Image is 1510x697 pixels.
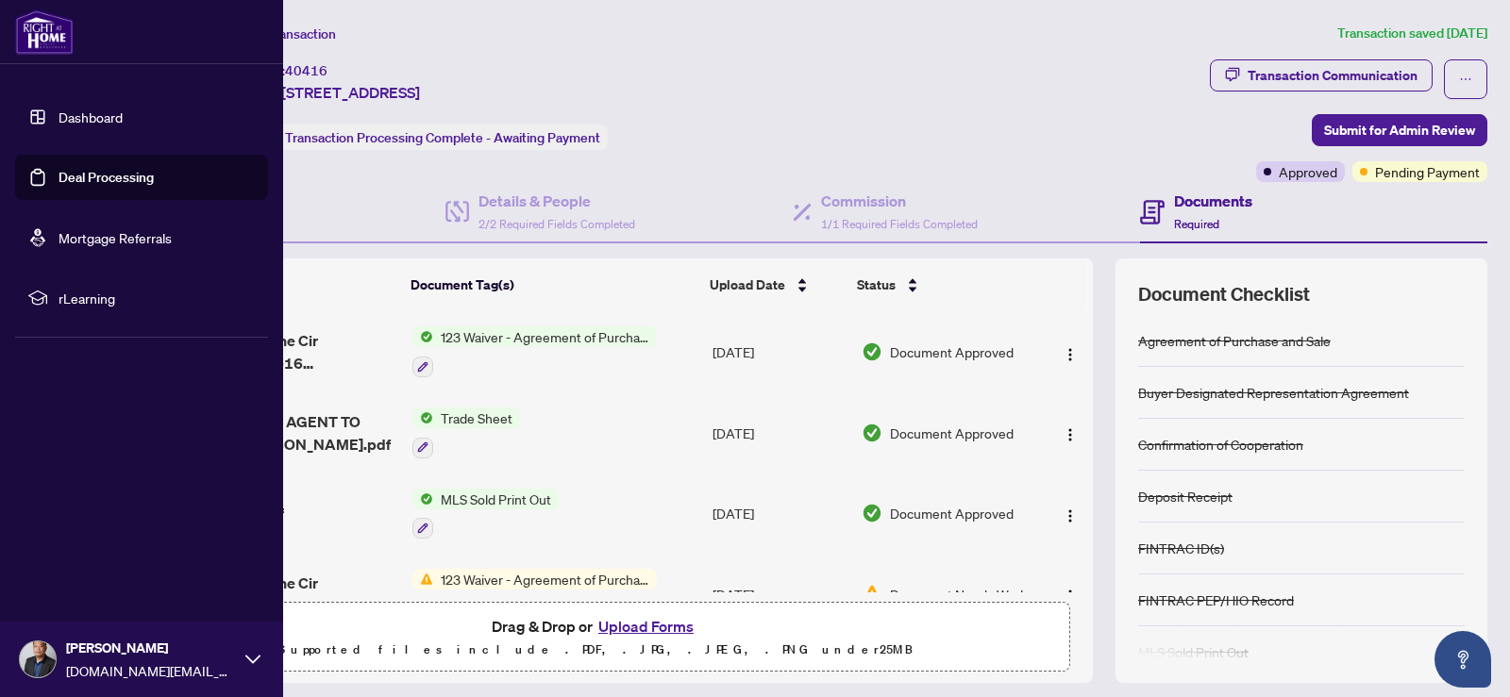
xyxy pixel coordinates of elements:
p: Supported files include .PDF, .JPG, .JPEG, .PNG under 25 MB [133,639,1058,661]
span: Drag & Drop orUpload FormsSupported files include .PDF, .JPG, .JPEG, .PNG under25MB [122,603,1069,672]
img: Document Status [862,341,882,362]
span: 123 Waiver - Agreement of Purchase and Sale [433,326,657,347]
button: Transaction Communication [1210,59,1433,91]
div: FINTRAC PEP/HIO Record [1138,589,1294,610]
span: Document Needs Work [890,584,1027,605]
span: 2330 Bridletowne Cir 1112_2025-07-02 15_52_34.pdf [172,572,397,617]
div: Buyer Designated Representation Agreement [1138,382,1409,403]
img: Profile Icon [20,641,56,677]
span: 40416 [285,62,327,79]
span: Document Checklist [1138,281,1310,307]
a: Mortgage Referrals [59,229,172,246]
img: Logo [1063,589,1078,604]
button: Logo [1055,579,1085,609]
span: Trade Sheet [433,407,520,428]
button: Logo [1055,418,1085,448]
span: [DOMAIN_NAME][EMAIL_ADDRESS][DOMAIN_NAME] [66,660,236,681]
span: MLS Sold Print Out [433,489,559,509]
img: Document Status [862,423,882,443]
span: Drag & Drop or [492,614,699,639]
div: FINTRAC ID(s) [1138,538,1224,558]
td: [DATE] [705,392,854,473]
a: Deal Processing [59,169,154,186]
th: Status [849,258,1034,311]
th: Document Tag(s) [403,258,702,311]
h4: Commission [821,190,978,212]
span: 1/1 Required Fields Completed [821,217,978,231]
img: Logo [1063,427,1078,442]
img: Status Icon [412,489,433,509]
img: Status Icon [412,326,433,347]
div: Agreement of Purchase and Sale [1138,330,1331,351]
span: Document Approved [890,423,1014,443]
div: Confirmation of Cooperation [1138,434,1303,455]
span: 123 Waiver - Agreement of Purchase and Sale [433,569,657,589]
span: Approved [1279,161,1337,182]
img: Status Icon [412,569,433,589]
img: Document Status [862,503,882,523]
span: Required [1174,217,1219,231]
a: Dashboard [59,108,123,125]
span: Document Approved [890,341,1014,362]
span: Submit for Admin Review [1324,115,1475,145]
span: rLearning [59,288,255,308]
button: Status IconTrade Sheet [412,407,520,458]
h4: Documents [1174,190,1252,212]
span: [PERSON_NAME] [66,638,236,658]
button: Status Icon123 Waiver - Agreement of Purchase and Sale [412,326,657,377]
span: View Transaction [235,25,336,42]
td: [DATE] [705,311,854,392]
div: Status: [234,124,608,150]
button: Logo [1055,337,1085,367]
span: [DATE][STREET_ADDRESS] [234,81,420,104]
span: Status [857,274,896,295]
button: Upload Forms [593,614,699,639]
th: Upload Date [702,258,850,311]
span: ellipsis [1459,73,1472,86]
img: Logo [1063,347,1078,362]
span: 2330 Bridletowne Cir 1112_2025-07-16 17_51_31.pdf [172,329,397,374]
button: Submit for Admin Review [1312,114,1487,146]
div: Deposit Receipt [1138,486,1233,506]
td: [DATE] [705,473,854,555]
td: [DATE] [705,554,854,635]
span: Document Approved [890,503,1014,523]
span: Transaction Processing Complete - Awaiting Payment [285,129,600,146]
span: TRADE SHEET - AGENT TO REVIEW - [PERSON_NAME].pdf [172,410,397,456]
span: Pending Payment [1375,161,1480,182]
article: Transaction saved [DATE] [1337,23,1487,44]
img: Document Status [862,584,882,605]
span: 2/2 Required Fields Completed [478,217,635,231]
img: Status Icon [412,407,433,428]
img: Logo [1063,508,1078,523]
button: Status Icon123 Waiver - Agreement of Purchase and Sale [412,569,657,620]
button: Open asap [1434,631,1491,688]
button: Status IconMLS Sold Print Out [412,489,559,539]
img: logo [15,9,74,55]
h4: Details & People [478,190,635,212]
button: Logo [1055,498,1085,528]
div: Transaction Communication [1248,60,1418,91]
span: Upload Date [710,274,785,295]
